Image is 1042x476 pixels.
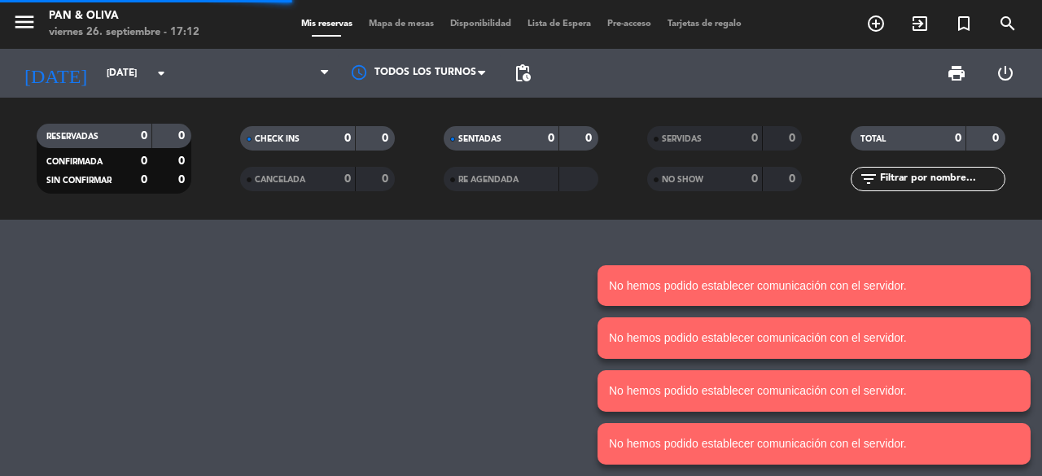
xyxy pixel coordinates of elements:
[255,135,300,143] span: CHECK INS
[513,63,532,83] span: pending_actions
[548,133,554,144] strong: 0
[255,176,305,184] span: CANCELADA
[585,133,595,144] strong: 0
[519,20,599,28] span: Lista de Espera
[49,8,199,24] div: Pan & Oliva
[382,133,392,144] strong: 0
[859,169,878,189] i: filter_list
[598,317,1031,359] notyf-toast: No hemos podido establecer comunicación con el servidor.
[992,133,1002,144] strong: 0
[789,173,799,185] strong: 0
[141,155,147,167] strong: 0
[910,14,930,33] i: exit_to_app
[947,63,966,83] span: print
[996,63,1015,83] i: power_settings_new
[598,265,1031,307] notyf-toast: No hemos podido establecer comunicación con el servidor.
[46,133,99,141] span: RESERVADAS
[662,135,702,143] span: SERVIDAS
[49,24,199,41] div: viernes 26. septiembre - 17:12
[458,135,501,143] span: SENTADAS
[442,20,519,28] span: Disponibilidad
[12,55,99,91] i: [DATE]
[662,176,703,184] span: NO SHOW
[878,170,1005,188] input: Filtrar por nombre...
[12,10,37,40] button: menu
[344,173,351,185] strong: 0
[998,14,1018,33] i: search
[598,423,1031,465] notyf-toast: No hemos podido establecer comunicación con el servidor.
[293,20,361,28] span: Mis reservas
[866,14,886,33] i: add_circle_outline
[599,20,659,28] span: Pre-acceso
[382,173,392,185] strong: 0
[789,133,799,144] strong: 0
[141,174,147,186] strong: 0
[598,370,1031,412] notyf-toast: No hemos podido establecer comunicación con el servidor.
[860,135,886,143] span: TOTAL
[458,176,519,184] span: RE AGENDADA
[46,158,103,166] span: CONFIRMADA
[751,133,758,144] strong: 0
[141,130,147,142] strong: 0
[361,20,442,28] span: Mapa de mesas
[46,177,112,185] span: SIN CONFIRMAR
[954,14,974,33] i: turned_in_not
[981,49,1030,98] div: LOG OUT
[659,20,750,28] span: Tarjetas de regalo
[151,63,171,83] i: arrow_drop_down
[178,174,188,186] strong: 0
[751,173,758,185] strong: 0
[178,130,188,142] strong: 0
[12,10,37,34] i: menu
[178,155,188,167] strong: 0
[344,133,351,144] strong: 0
[955,133,961,144] strong: 0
